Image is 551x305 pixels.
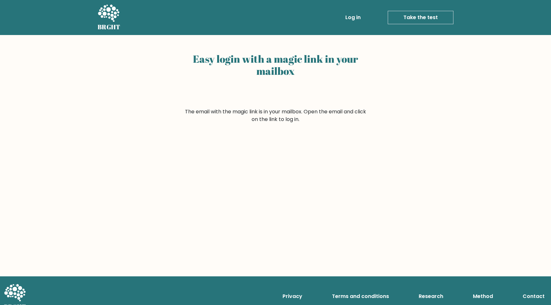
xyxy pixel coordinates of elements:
[470,290,496,303] a: Method
[416,290,446,303] a: Research
[388,11,453,24] a: Take the test
[98,3,121,32] a: BRGHT
[280,290,305,303] a: Privacy
[329,290,392,303] a: Terms and conditions
[343,11,363,24] a: Log in
[98,23,121,31] h5: BRGHT
[184,53,367,77] h2: Easy login with a magic link in your mailbox
[520,290,547,303] a: Contact
[184,108,367,123] form: The email with the magic link is in your mailbox. Open the email and click on the link to log in.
